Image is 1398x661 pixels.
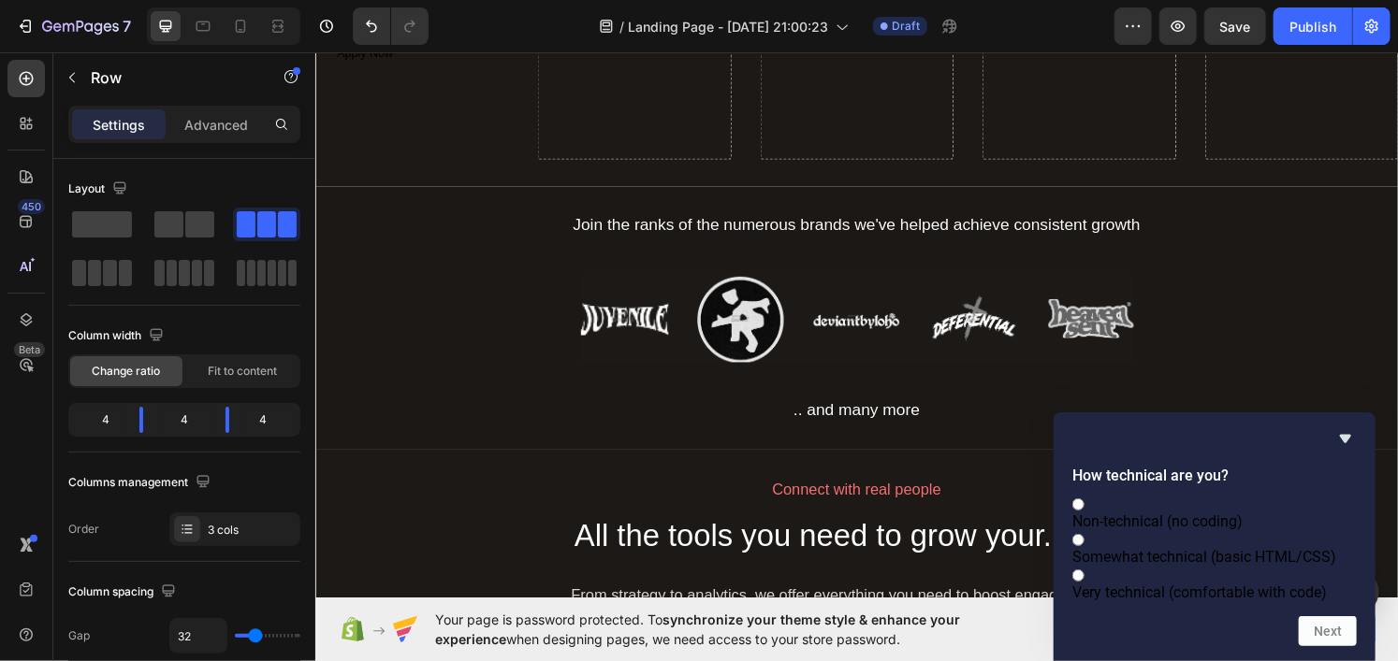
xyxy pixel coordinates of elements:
div: Connect with real people [242,441,881,469]
span: Non-technical (no coding) [1072,512,1243,530]
div: Beta [14,342,45,357]
div: .. and many more [266,360,858,385]
div: 4 [72,407,124,433]
div: Column spacing [68,580,180,605]
span: synchronize your theme style & enhance your experience [435,611,960,647]
span: Draft [892,18,920,35]
div: How technical are you? [1072,427,1357,646]
p: 7 [123,15,131,37]
button: Save [1204,7,1266,45]
div: Undo/Redo [353,7,429,45]
button: Publish [1274,7,1352,45]
button: 7 [7,7,139,45]
h2: All the tools you need to grow your. brand [242,477,881,528]
div: 4 [158,407,211,433]
div: 4 [244,407,297,433]
iframe: Design area [315,51,1398,598]
span: Fit to content [208,363,277,380]
h2: How technical are you? [1072,465,1357,487]
span: Very technical (comfortable with code) [1072,583,1327,601]
img: Alt image [637,252,728,302]
button: Next question [1299,616,1357,646]
div: Join the ranks of the numerous brands we've helped achieve consistent growth [266,168,858,194]
button: Hide survey [1334,427,1357,450]
input: Auto [170,619,226,653]
span: Somewhat technical (basic HTML/CSS) [1072,548,1336,566]
input: Somewhat technical (basic HTML/CSS) [1072,534,1085,546]
span: Your page is password protected. To when designing pages, we need access to your store password. [435,610,1033,649]
div: Order [68,521,99,538]
div: How technical are you? [1072,495,1357,601]
img: Alt image [517,232,607,323]
p: Advanced [184,115,248,135]
div: 450 [18,199,45,214]
span: Change ratio [93,363,161,380]
div: 3 cols [208,522,296,539]
div: Gap [68,627,90,644]
div: Column width [68,323,167,349]
p: Row [91,66,250,89]
img: Alt image [396,232,487,323]
input: Non-technical (no coding) [1072,498,1085,510]
div: From strategy to analytics, we offer everything you need to boost engagement, drive conversions, ... [242,551,881,602]
div: Columns management [68,470,214,496]
p: Settings [93,115,145,135]
img: Alt image [275,259,366,295]
span: Save [1220,19,1251,35]
span: / [619,17,624,36]
img: Alt image [758,257,849,297]
div: Publish [1289,17,1336,36]
div: Layout [68,177,131,202]
input: Very technical (comfortable with code) [1072,569,1085,582]
span: Landing Page - [DATE] 21:00:23 [628,17,828,36]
